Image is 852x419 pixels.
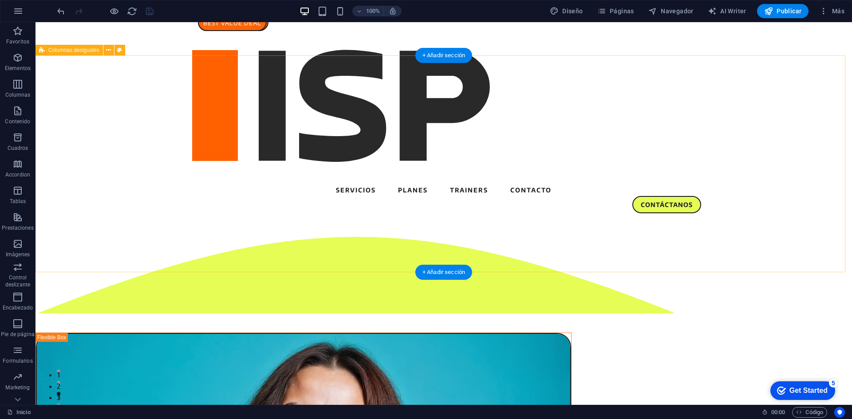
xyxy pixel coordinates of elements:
[816,4,848,18] button: Más
[10,198,26,205] p: Tablas
[366,6,380,16] h6: 100%
[389,7,397,15] i: Al redimensionar, ajustar el nivel de zoom automáticamente para ajustarse al dispositivo elegido.
[6,251,30,258] p: Imágenes
[5,118,30,125] p: Contenido
[704,4,750,18] button: AI Writer
[546,4,587,18] button: Diseño
[645,4,697,18] button: Navegador
[415,265,472,280] div: + Añadir sección
[56,6,66,16] i: Deshacer: Cambiar alto (Ctrl+Z)
[8,145,28,152] p: Cuadros
[415,48,472,63] div: + Añadir sección
[352,6,384,16] button: 100%
[762,407,785,418] h6: Tiempo de la sesión
[757,4,809,18] button: Publicar
[5,171,30,178] p: Accordion
[792,407,827,418] button: Código
[55,6,66,16] button: undo
[764,7,802,16] span: Publicar
[5,65,31,72] p: Elementos
[550,7,583,16] span: Diseño
[127,6,137,16] i: Volver a cargar página
[597,7,634,16] span: Páginas
[546,4,587,18] div: Diseño (Ctrl+Alt+Y)
[1,331,34,338] p: Pie de página
[708,7,746,16] span: AI Writer
[819,7,844,16] span: Más
[126,6,137,16] button: reload
[6,38,29,45] p: Favoritos
[3,304,33,311] p: Encabezado
[3,357,32,364] p: Formularios
[771,407,785,418] span: 00 00
[796,407,823,418] span: Código
[5,91,31,98] p: Columnas
[7,407,31,418] a: Haz clic para cancelar la selección y doble clic para abrir páginas
[66,2,75,11] div: 5
[648,7,694,16] span: Navegador
[777,409,779,415] span: :
[26,10,64,18] div: Get Started
[2,224,33,231] p: Prestaciones
[5,384,30,391] p: Marketing
[834,407,845,418] button: Usercentrics
[594,4,638,18] button: Páginas
[48,47,99,53] span: Columnas desiguales
[7,4,72,23] div: Get Started 5 items remaining, 0% complete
